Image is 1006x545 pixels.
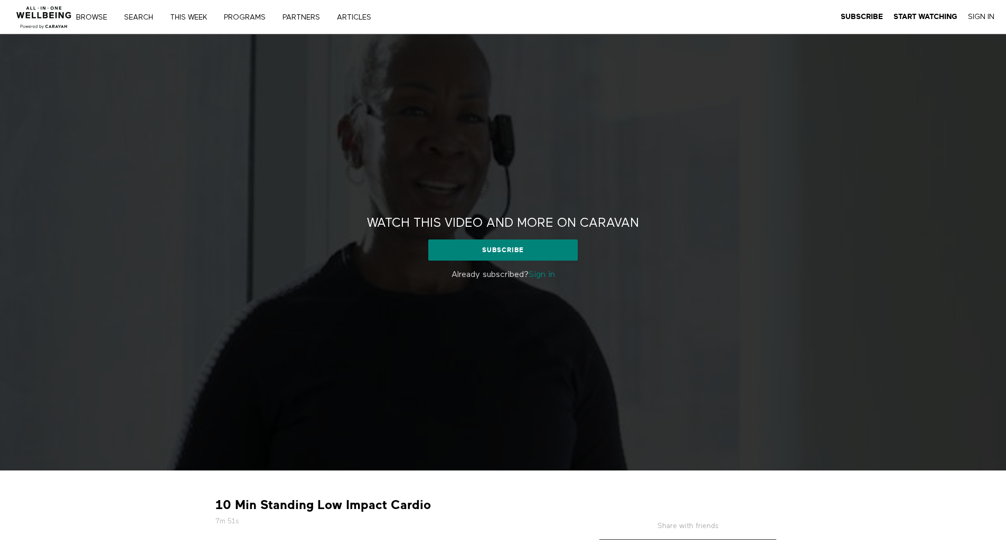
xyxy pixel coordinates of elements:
[841,13,883,21] strong: Subscribe
[428,239,578,261] a: Subscribe
[347,269,659,281] p: Already subscribed?
[215,516,569,526] h5: 7m 51s
[841,12,883,22] a: Subscribe
[166,14,218,21] a: THIS WEEK
[215,497,431,513] strong: 10 Min Standing Low Impact Cardio
[333,14,382,21] a: ARTICLES
[83,12,393,22] nav: Primary
[599,521,776,540] h5: Share with friends
[120,14,164,21] a: Search
[72,14,118,21] a: Browse
[894,12,957,22] a: Start Watching
[367,215,639,232] h2: Watch this video and more on CARAVAN
[894,13,957,21] strong: Start Watching
[279,14,331,21] a: PARTNERS
[968,12,994,22] a: Sign In
[529,271,555,279] a: Sign in
[220,14,277,21] a: PROGRAMS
